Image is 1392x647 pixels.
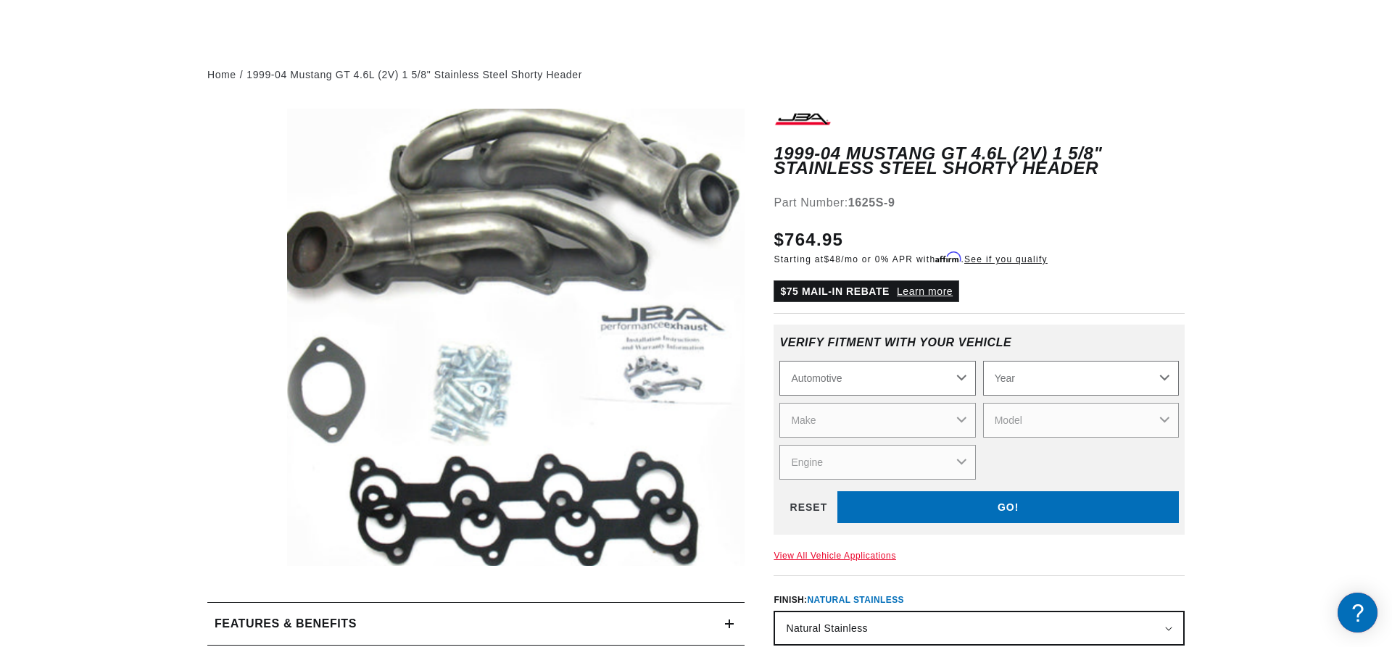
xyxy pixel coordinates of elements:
[774,551,896,561] a: View All Vehicle Applications
[14,123,275,146] a: FAQ
[14,388,275,413] button: Contact Us
[897,285,953,297] a: Learn more
[14,183,275,206] a: FAQs
[808,595,904,605] span: Natural Stainless
[207,603,745,645] summary: Features & Benefits
[824,254,841,264] span: $48
[14,340,275,354] div: Payment, Pricing, and Promotions
[983,361,1179,396] select: Year
[779,403,975,438] select: Make
[848,196,895,209] strong: 1625S-9
[983,403,1179,438] select: Model
[14,243,275,265] a: Shipping FAQs
[207,109,745,573] media-gallery: Gallery Viewer
[14,362,275,385] a: Payment, Pricing, and Promotions FAQ
[207,67,1185,83] nav: breadcrumbs
[935,252,961,263] span: Affirm
[774,227,843,253] span: $764.95
[964,254,1048,264] a: See if you qualify - Learn more about Affirm Financing (opens in modal)
[199,417,279,431] a: POWERED BY ENCHANT
[774,253,1047,266] p: Starting at /mo or 0% APR with .
[774,280,959,302] p: $75 MAIL-IN REBATE
[779,491,837,524] div: RESET
[779,336,1179,361] div: Verify fitment with your vehicle
[774,193,1185,212] div: Part Number:
[779,445,975,480] select: Engine
[14,220,275,234] div: Shipping
[14,302,275,325] a: Orders FAQ
[215,614,357,633] h2: Features & Benefits
[207,67,236,83] a: Home
[774,146,1185,176] h1: 1999-04 Mustang GT 4.6L (2V) 1 5/8" Stainless Steel Shorty Header
[774,593,1185,606] label: Finish:
[14,280,275,293] div: Orders
[14,160,275,174] div: JBA Performance Exhaust
[779,361,975,396] select: Ride Type
[246,67,582,83] a: 1999-04 Mustang GT 4.6L (2V) 1 5/8" Stainless Steel Shorty Header
[14,101,275,114] div: Ignition Products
